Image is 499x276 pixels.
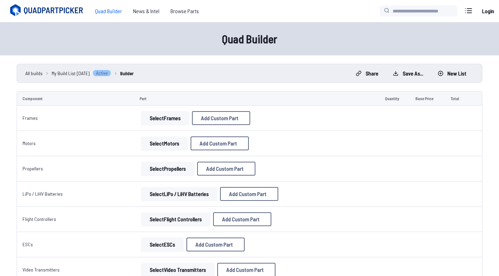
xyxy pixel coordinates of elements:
td: Quantity [379,91,410,106]
a: All builds [25,70,43,77]
a: News & Intel [128,4,165,18]
button: Save as... [387,68,429,79]
span: Add Custom Part [200,141,237,146]
a: Frames [23,115,38,121]
button: Add Custom Part [186,238,245,251]
a: Propellers [23,166,43,171]
a: Quad Builder [89,4,128,18]
button: Add Custom Part [191,136,249,150]
a: SelectFrames [140,111,191,125]
button: Add Custom Part [197,162,255,176]
a: ESCs [23,241,33,247]
button: SelectPropellers [141,162,194,176]
button: SelectFrames [141,111,189,125]
button: SelectLiPo / LiHV Batteries [141,187,217,201]
a: Browse Parts [165,4,204,18]
span: Add Custom Part [222,216,260,222]
button: Add Custom Part [220,187,278,201]
button: SelectESCs [141,238,184,251]
a: My Build List [DATE]Active [52,70,111,77]
a: SelectLiPo / LiHV Batteries [140,187,219,201]
a: Flight Controllers [23,216,56,222]
button: Share [350,68,384,79]
button: New List [432,68,472,79]
span: Add Custom Part [201,115,238,121]
a: SelectESCs [140,238,185,251]
span: Add Custom Part [195,242,233,247]
span: My Build List [DATE] [52,70,90,77]
button: Add Custom Part [213,212,271,226]
h1: Quad Builder [28,30,471,47]
a: SelectPropellers [140,162,196,176]
td: Part [134,91,379,106]
span: Add Custom Part [206,166,244,171]
a: Video Transmitters [23,267,60,273]
button: SelectMotors [141,136,188,150]
a: SelectMotors [140,136,189,150]
button: SelectFlight Controllers [141,212,210,226]
button: Add Custom Part [192,111,250,125]
td: Total [445,91,469,106]
td: Base Price [410,91,445,106]
a: LiPo / LiHV Batteries [23,191,63,197]
a: Motors [23,140,36,146]
a: Builder [120,70,134,77]
span: Add Custom Part [226,267,264,273]
span: Active [93,70,111,77]
span: Add Custom Part [229,191,266,197]
a: SelectFlight Controllers [140,212,212,226]
a: Login [480,4,496,18]
td: Component [17,91,134,106]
